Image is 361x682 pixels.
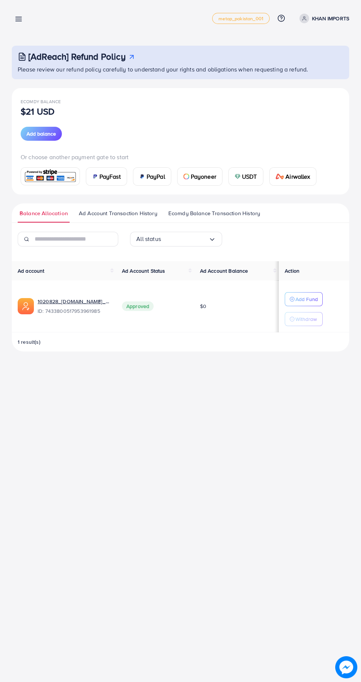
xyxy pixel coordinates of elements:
[312,14,349,23] p: KHAN IMPORTS
[28,51,126,62] h3: [AdReach] Refund Policy
[285,172,310,181] span: Airwallex
[191,172,216,181] span: Payoneer
[21,98,61,105] span: Ecomdy Balance
[18,338,41,346] span: 1 result(s)
[86,167,127,186] a: cardPayFast
[177,167,222,186] a: cardPayoneer
[21,167,80,185] a: card
[242,172,257,181] span: USDT
[200,302,206,310] span: $0
[130,232,222,246] div: Search for option
[228,167,263,186] a: cardUSDT
[168,209,260,217] span: Ecomdy Balance Transaction History
[183,174,189,179] img: card
[20,209,68,217] span: Balance Allocation
[133,167,171,186] a: cardPayPal
[38,298,110,305] a: 1020828_[DOMAIN_NAME]_1730816566166
[122,267,165,274] span: Ad Account Status
[335,656,357,678] img: image
[139,174,145,179] img: card
[200,267,248,274] span: Ad Account Balance
[99,172,121,181] span: PayFast
[21,153,340,161] p: Or choose another payment gate to start
[136,233,161,245] span: All status
[18,298,34,314] img: ic-ads-acc.e4c84228.svg
[285,292,323,306] button: Add Fund
[212,13,270,24] a: metap_pakistan_001
[147,172,165,181] span: PayPal
[295,295,318,304] p: Add Fund
[122,301,154,311] span: Approved
[276,174,284,179] img: card
[92,174,98,179] img: card
[21,127,62,141] button: Add balance
[269,167,316,186] a: cardAirwallex
[38,298,110,315] div: <span class='underline'>1020828_KHANIMPORTS.COM_1730816566166</span></br>7433800517953961985
[21,107,55,116] p: $21 USD
[23,168,77,184] img: card
[18,65,345,74] p: Please review our refund policy carefully to understand your rights and obligations when requesti...
[285,312,323,326] button: Withdraw
[235,174,241,179] img: card
[27,130,56,137] span: Add balance
[161,233,208,245] input: Search for option
[295,315,317,323] p: Withdraw
[218,16,263,21] span: metap_pakistan_001
[79,209,157,217] span: Ad Account Transaction History
[297,14,349,23] a: KHAN IMPORTS
[285,267,299,274] span: Action
[18,267,45,274] span: Ad account
[38,307,110,315] span: ID: 7433800517953961985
